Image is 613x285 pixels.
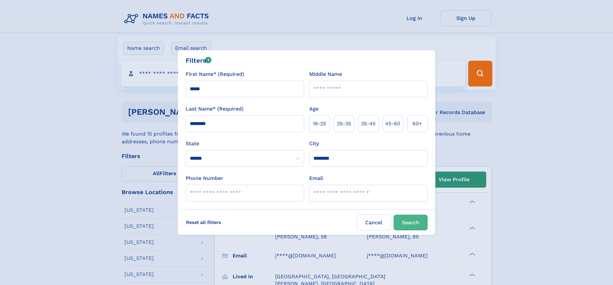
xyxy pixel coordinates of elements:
span: 35‑45 [361,120,376,128]
span: 60+ [413,120,422,128]
label: First Name* (Required) [186,70,244,78]
button: Search [394,215,428,230]
span: 45‑60 [385,120,400,128]
div: Filters [186,56,212,65]
span: 25‑35 [337,120,351,128]
label: Email [309,174,323,182]
label: Reset all filters [182,215,225,230]
span: 18‑25 [313,120,326,128]
label: City [309,140,319,147]
label: Last Name* (Required) [186,105,244,113]
label: State [186,140,304,147]
label: Cancel [357,215,391,230]
label: Age [309,105,319,113]
label: Phone Number [186,174,223,182]
label: Middle Name [309,70,342,78]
